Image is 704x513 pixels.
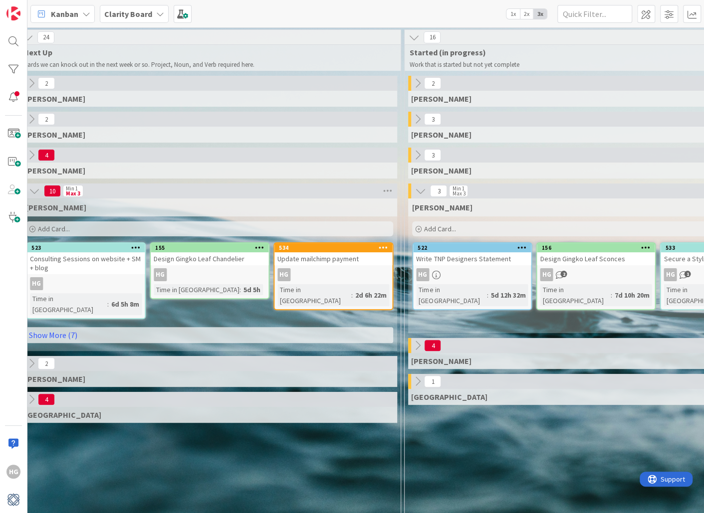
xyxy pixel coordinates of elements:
div: HG [274,268,392,281]
div: HG [154,268,167,281]
span: : [486,290,488,301]
a: 156Design Gingko Leaf SconcesHGTime in [GEOGRAPHIC_DATA]:7d 10h 20m [536,242,656,310]
span: 4 [38,149,55,161]
div: HG [537,268,655,281]
span: Add Card... [38,224,70,233]
div: Min 1 [66,186,78,191]
div: 155Design Gingko Leaf Chandelier [151,243,268,265]
span: 4 [38,393,55,405]
div: HG [30,277,43,290]
div: 5d 5h [241,284,263,295]
div: Time in [GEOGRAPHIC_DATA] [154,284,239,295]
b: Clarity Board [104,9,152,19]
span: 3 [430,185,447,197]
div: HG [540,268,553,281]
div: 522Write TNP Designers Statement [413,243,531,265]
span: 3 [424,149,441,161]
div: Time in [GEOGRAPHIC_DATA] [416,284,486,306]
div: Update mailchimp payment [274,252,392,265]
img: avatar [6,493,20,507]
a: 522Write TNP Designers StatementHGTime in [GEOGRAPHIC_DATA]:5d 12h 32m [412,242,532,310]
span: : [351,290,353,301]
span: : [610,290,612,301]
span: 2 [424,77,441,89]
div: HG [413,268,531,281]
span: Lisa T. [25,130,85,140]
span: : [239,284,241,295]
div: 5d 12h 32m [488,290,528,301]
div: Max 3 [452,191,465,196]
div: 523Consulting Sessions on website + SM + blog [27,243,145,274]
div: Consulting Sessions on website + SM + blog [27,252,145,274]
div: Design Gingko Leaf Sconces [537,252,655,265]
span: Support [21,1,45,13]
div: 523 [31,244,145,251]
div: HG [664,268,677,281]
span: 4 [424,340,441,351]
div: 2d 6h 22m [353,290,389,301]
span: Next Up [23,47,388,57]
span: 16 [424,31,441,43]
input: Quick Filter... [557,5,632,23]
div: Design Gingko Leaf Chandelier [151,252,268,265]
div: HG [6,465,20,479]
div: 534Update mailchimp payment [274,243,392,265]
span: 2x [520,9,533,19]
span: 1 [684,271,691,277]
div: 522 [413,243,531,252]
span: 24 [37,31,54,43]
span: Hannah [26,202,86,212]
span: Lisa T. [411,130,471,140]
span: Gina [25,94,85,104]
span: 1x [506,9,520,19]
span: Gina [411,94,471,104]
span: : [107,299,109,310]
div: Time in [GEOGRAPHIC_DATA] [30,293,107,315]
div: 155 [151,243,268,252]
div: Time in [GEOGRAPHIC_DATA] [540,284,610,306]
span: 2 [38,77,55,89]
span: Lisa K. [411,166,471,175]
div: 156 [537,243,655,252]
span: 2 [560,271,567,277]
div: 534 [279,244,392,251]
a: Show More (7) [26,327,393,343]
span: Add Card... [424,224,456,233]
div: Time in [GEOGRAPHIC_DATA] [277,284,351,306]
div: Max 3 [66,191,80,196]
span: 3 [424,113,441,125]
div: 534 [274,243,392,252]
span: Lisa K. [25,166,85,175]
span: 1 [424,375,441,387]
div: 156Design Gingko Leaf Sconces [537,243,655,265]
div: HG [416,268,429,281]
span: Philip [411,356,471,366]
span: 3x [533,9,547,19]
div: 155 [155,244,268,251]
div: 7d 10h 20m [612,290,652,301]
div: HG [27,277,145,290]
span: Philip [25,374,85,384]
span: Devon [25,410,101,420]
span: 10 [44,185,61,197]
a: 155Design Gingko Leaf ChandelierHGTime in [GEOGRAPHIC_DATA]:5d 5h [150,242,269,299]
div: 522 [418,244,531,251]
span: 2 [38,113,55,125]
div: 6d 5h 8m [109,299,142,310]
span: Kanban [51,8,78,20]
div: Write TNP Designers Statement [413,252,531,265]
div: HG [277,268,290,281]
div: 523 [27,243,145,252]
div: Min 1 [452,186,464,191]
span: Devon [411,392,487,402]
span: 2 [38,357,55,369]
div: 156 [541,244,655,251]
div: HG [151,268,268,281]
p: Cards we can knock out in the next week or so. Project, Noun, and Verb required here. [23,61,389,69]
span: Hannah [412,202,472,212]
a: 523Consulting Sessions on website + SM + blogHGTime in [GEOGRAPHIC_DATA]:6d 5h 8m [26,242,146,319]
img: Visit kanbanzone.com [6,6,20,20]
a: 534Update mailchimp paymentHGTime in [GEOGRAPHIC_DATA]:2d 6h 22m [273,242,393,310]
